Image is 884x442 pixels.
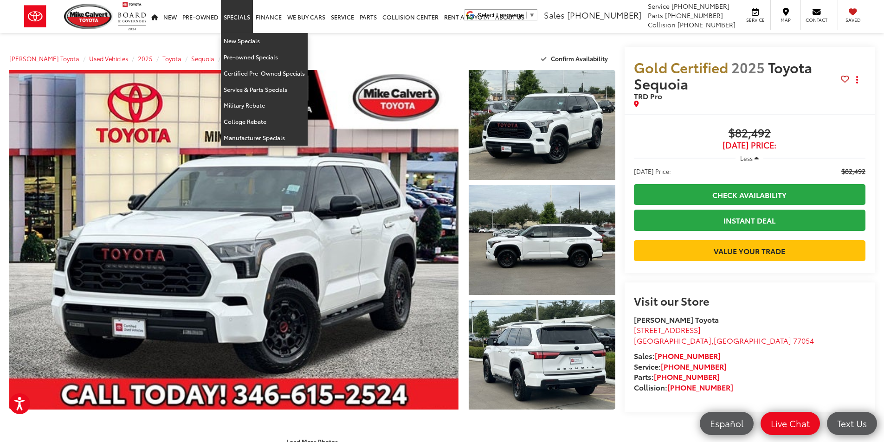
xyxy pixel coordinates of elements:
[469,70,615,180] a: Expand Photo 1
[221,130,308,146] a: Manufacturer Specials
[671,1,729,11] span: [PHONE_NUMBER]
[849,72,865,88] button: Actions
[634,240,865,261] a: Value Your Trade
[634,184,865,205] a: Check Availability
[634,324,814,346] a: [STREET_ADDRESS] [GEOGRAPHIC_DATA],[GEOGRAPHIC_DATA] 77054
[634,295,865,307] h2: Visit our Store
[221,82,308,98] a: Service & Parts Specials
[634,141,865,150] span: [DATE] Price:
[654,371,720,382] a: [PHONE_NUMBER]
[714,335,791,346] span: [GEOGRAPHIC_DATA]
[856,76,858,83] span: dropdown dots
[634,210,865,231] a: Instant Deal
[841,167,865,176] span: $82,492
[634,335,814,346] span: ,
[221,65,308,82] a: Certified Pre-Owned Specials
[806,17,827,23] span: Contact
[655,350,721,361] a: [PHONE_NUMBER]
[634,57,812,93] span: Toyota Sequoia
[634,324,701,335] span: [STREET_ADDRESS]
[191,54,214,63] a: Sequoia
[89,54,128,63] a: Used Vehicles
[731,57,765,77] span: 2025
[529,12,535,19] span: ▼
[661,361,727,372] a: [PHONE_NUMBER]
[467,69,616,181] img: 2025 Toyota Sequoia TRD Pro
[634,167,671,176] span: [DATE] Price:
[665,11,723,20] span: [PHONE_NUMBER]
[745,17,766,23] span: Service
[138,54,153,63] a: 2025
[678,20,736,29] span: [PHONE_NUMBER]
[551,54,608,63] span: Confirm Availability
[775,17,796,23] span: Map
[634,350,721,361] strong: Sales:
[221,114,308,130] a: College Rebate
[9,70,458,410] a: Expand Photo 0
[221,33,308,49] a: New Specials
[536,51,615,67] button: Confirm Availability
[634,314,719,325] strong: [PERSON_NAME] Toyota
[64,4,113,29] img: Mike Calvert Toyota
[634,371,720,382] strong: Parts:
[736,150,763,167] button: Less
[634,90,662,101] span: TRD Pro
[162,54,181,63] a: Toyota
[469,300,615,410] a: Expand Photo 3
[9,54,79,63] a: [PERSON_NAME] Toyota
[467,184,616,296] img: 2025 Toyota Sequoia TRD Pro
[221,49,308,65] a: Pre-owned Specials
[843,17,863,23] span: Saved
[648,11,663,20] span: Parts
[827,412,877,435] a: Text Us
[648,1,670,11] span: Service
[667,382,733,392] a: [PHONE_NUMBER]
[634,57,728,77] span: Gold Certified
[634,382,733,392] strong: Collision:
[634,335,711,346] span: [GEOGRAPHIC_DATA]
[705,417,748,429] span: Español
[700,412,754,435] a: Español
[648,20,676,29] span: Collision
[544,9,565,21] span: Sales
[634,127,865,141] span: $82,492
[221,97,308,114] a: Military Rebate
[766,417,814,429] span: Live Chat
[634,361,727,372] strong: Service:
[761,412,820,435] a: Live Chat
[793,335,814,346] span: 77054
[567,9,641,21] span: [PHONE_NUMBER]
[832,417,871,429] span: Text Us
[5,68,463,411] img: 2025 Toyota Sequoia TRD Pro
[740,154,753,162] span: Less
[469,185,615,295] a: Expand Photo 2
[467,299,616,411] img: 2025 Toyota Sequoia TRD Pro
